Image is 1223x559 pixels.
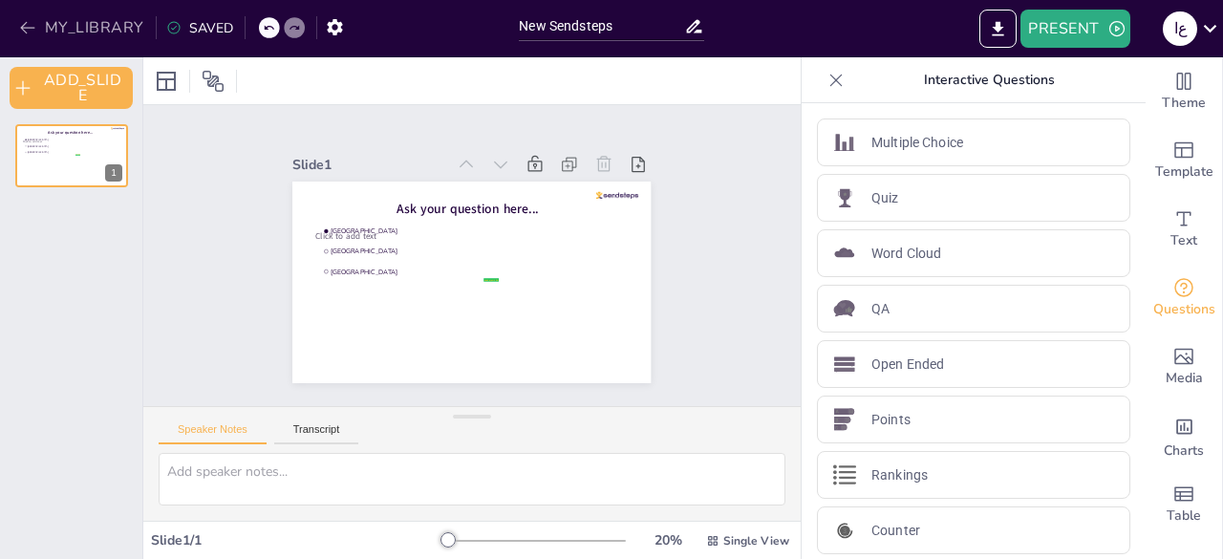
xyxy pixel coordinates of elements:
[1146,195,1222,264] div: Add text boxes
[151,66,182,97] div: Layout
[166,19,233,37] div: SAVED
[833,131,856,154] img: Multiple Choice icon
[871,133,963,153] p: Multiple Choice
[1155,161,1213,183] span: Template
[292,156,444,174] div: Slide 1
[331,247,497,255] span: [GEOGRAPHIC_DATA]
[1153,299,1215,320] span: Questions
[1146,126,1222,195] div: Add ready made slides
[833,186,856,209] img: Quiz icon
[28,145,80,148] span: [GEOGRAPHIC_DATA]
[1164,441,1204,462] span: Charts
[331,226,497,235] span: [GEOGRAPHIC_DATA]
[397,201,539,218] span: Ask your question here...
[10,67,133,109] button: ADD_SLIDE
[833,408,856,431] img: Points icon
[1020,10,1129,48] button: PRESENT
[48,130,93,136] span: Ask your question here...
[274,423,359,444] button: Transcript
[871,188,899,208] p: Quiz
[23,140,42,143] span: Click to add text
[871,355,944,375] p: Open Ended
[833,463,856,486] img: Rankings icon
[1163,10,1197,48] button: ع ا
[28,151,80,154] span: [GEOGRAPHIC_DATA]
[851,57,1126,103] p: Interactive Questions
[871,465,928,485] p: Rankings
[1146,401,1222,470] div: Add charts and graphs
[871,410,911,430] p: Points
[723,533,789,548] span: Single View
[833,353,856,376] img: Open Ended icon
[519,12,683,40] input: INSERT_TITLE
[15,124,128,187] div: 1
[1146,57,1222,126] div: Change the overall theme
[1170,230,1197,251] span: Text
[151,531,442,549] div: Slide 1 / 1
[1146,470,1222,539] div: Add a table
[871,521,920,541] p: Counter
[159,423,267,444] button: Speaker Notes
[979,10,1017,48] button: EXPORT_TO_POWERPOINT
[1166,368,1203,389] span: Media
[331,268,497,276] span: [GEOGRAPHIC_DATA]
[833,297,856,320] img: QA icon
[871,299,890,319] p: QA
[1146,333,1222,401] div: Add images, graphics, shapes or video
[645,531,691,549] div: 20 %
[202,70,225,93] span: Position
[316,230,377,242] span: Click to add text
[1167,505,1201,527] span: Table
[1146,264,1222,333] div: Get real-time input from your audience
[1162,93,1206,114] span: Theme
[833,242,856,265] img: Word Cloud icon
[14,12,152,43] button: MY_LIBRARY
[105,164,122,182] div: 1
[1163,11,1197,46] div: ع ا
[833,519,856,542] img: Counter icon
[871,244,941,264] p: Word Cloud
